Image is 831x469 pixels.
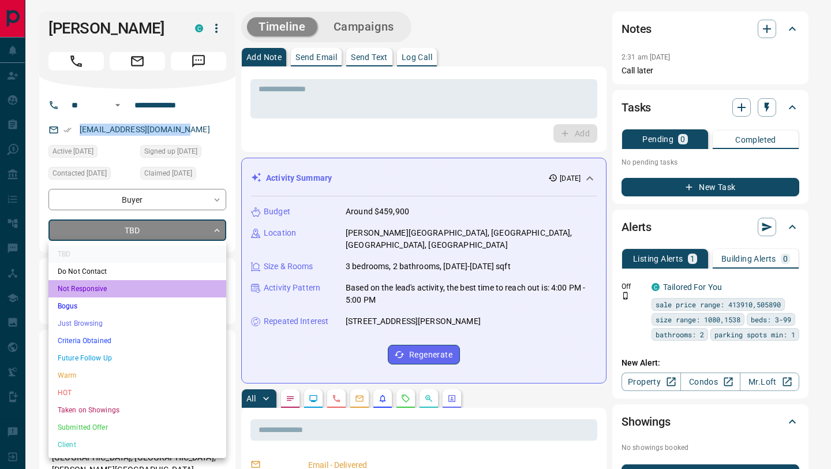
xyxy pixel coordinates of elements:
li: Not Responsive [48,280,226,297]
li: HOT [48,384,226,401]
li: Client [48,436,226,453]
li: Criteria Obtained [48,332,226,349]
li: Just Browsing [48,315,226,332]
li: Future Follow Up [48,349,226,367]
li: Bogus [48,297,226,315]
li: Submitted Offer [48,419,226,436]
li: Warm [48,367,226,384]
li: Do Not Contact [48,263,226,280]
li: Taken on Showings [48,401,226,419]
